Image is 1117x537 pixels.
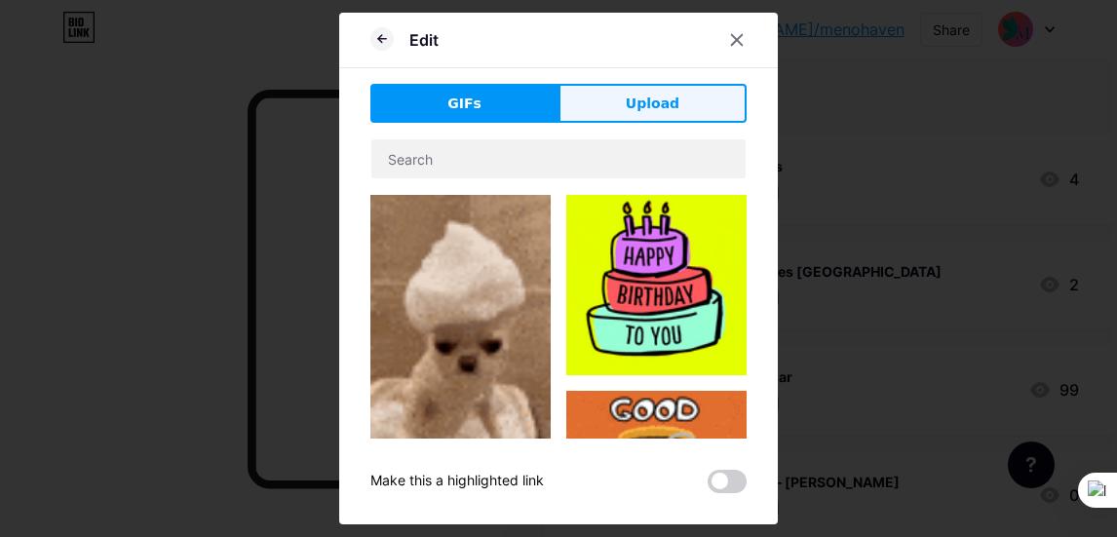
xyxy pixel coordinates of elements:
[370,470,544,493] div: Make this a highlighted link
[447,94,481,114] span: GIFs
[566,195,747,375] img: Gihpy
[409,28,439,52] div: Edit
[370,84,558,123] button: GIFs
[626,94,679,114] span: Upload
[370,195,551,517] img: Gihpy
[558,84,747,123] button: Upload
[371,139,746,178] input: Search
